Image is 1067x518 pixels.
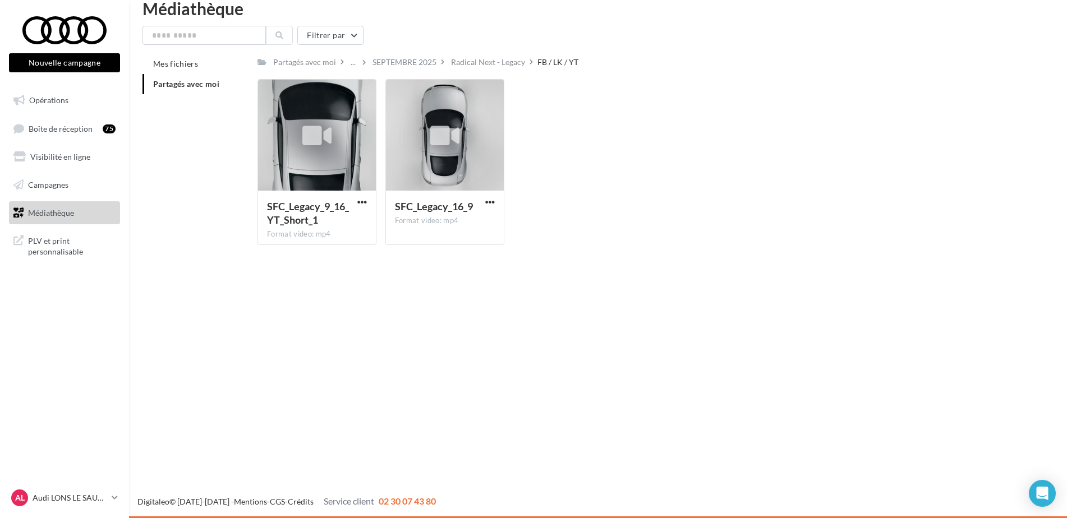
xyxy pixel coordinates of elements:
a: Crédits [288,497,314,506]
div: 75 [103,124,116,133]
span: Boîte de réception [29,123,93,133]
a: Campagnes [7,173,122,197]
a: AL Audi LONS LE SAUNIER [9,487,120,508]
a: Digitaleo [137,497,169,506]
a: Mentions [234,497,267,506]
span: © [DATE]-[DATE] - - - [137,497,436,506]
span: AL [15,492,25,503]
div: Open Intercom Messenger [1029,480,1056,507]
div: SEPTEMBRE 2025 [372,57,436,68]
button: Nouvelle campagne [9,53,120,72]
a: CGS [270,497,285,506]
a: Boîte de réception75 [7,117,122,141]
a: Médiathèque [7,201,122,225]
span: Partagés avec moi [153,79,219,89]
div: Format video: mp4 [395,216,495,226]
a: PLV et print personnalisable [7,229,122,262]
span: Campagnes [28,180,68,189]
span: PLV et print personnalisable [28,233,116,257]
a: Visibilité en ligne [7,145,122,169]
a: Opérations [7,89,122,112]
span: Médiathèque [28,207,74,217]
div: ... [348,54,358,70]
div: Partagés avec moi [273,57,336,68]
div: Format video: mp4 [267,229,367,239]
span: Mes fichiers [153,59,198,68]
span: 02 30 07 43 80 [379,496,436,506]
span: SFC_Legacy_9_16_YT_Short_1 [267,200,349,226]
span: Service client [324,496,374,506]
p: Audi LONS LE SAUNIER [33,492,107,503]
span: SFC_Legacy_16_9 [395,200,473,212]
button: Filtrer par [297,26,364,45]
span: Visibilité en ligne [30,152,90,161]
div: FB / LK / YT [537,57,578,68]
div: Radical Next - Legacy [451,57,525,68]
span: Opérations [29,95,68,105]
